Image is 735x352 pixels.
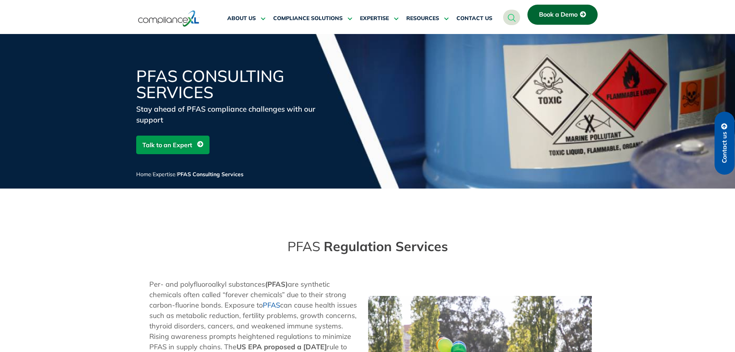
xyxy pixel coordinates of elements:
span: PFAS Consulting Services [177,171,243,178]
b: US EPA proposed a [DATE] [237,342,327,351]
span: Contact us [721,132,728,163]
a: EXPERTISE [360,9,399,28]
a: Expertise [153,171,176,178]
a: ABOUT US [227,9,265,28]
a: RESOURCES [406,9,449,28]
span: COMPLIANCE SOLUTIONS [273,15,343,22]
span: ABOUT US [227,15,256,22]
a: Book a Demo [527,5,598,25]
img: logo-one.svg [138,10,199,27]
h1: PFAS Consulting Services [136,68,321,100]
span: RESOURCES [406,15,439,22]
div: Stay ahead of PFAS compliance challenges with our support [136,104,321,125]
span: PFAS [287,238,320,255]
a: COMPLIANCE SOLUTIONS [273,9,352,28]
b: (PFAS) [265,280,288,289]
span: Talk to an Expert [142,138,192,152]
span: EXPERTISE [360,15,389,22]
a: Contact us [715,112,735,175]
a: CONTACT US [456,9,492,28]
a: PFAS [263,301,280,309]
a: Talk to an Expert [136,136,210,154]
a: Home [136,171,151,178]
span: / / [136,171,243,178]
span: Book a Demo [539,11,578,18]
a: navsearch-button [503,10,520,25]
span: CONTACT US [456,15,492,22]
span: Regulation Services [324,238,448,255]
